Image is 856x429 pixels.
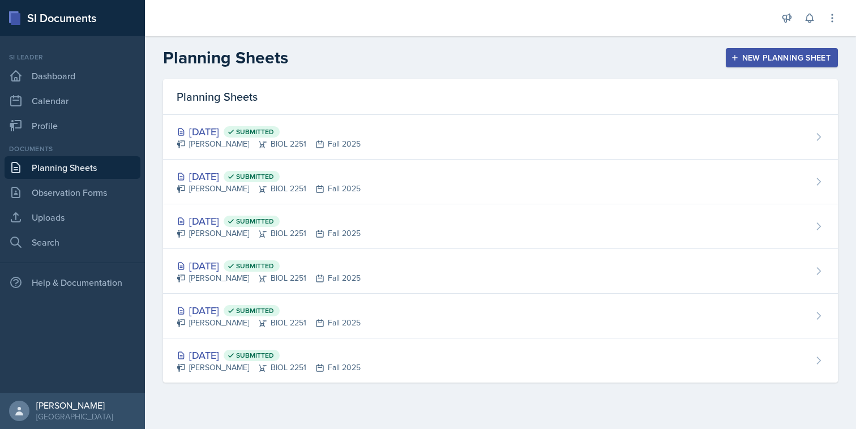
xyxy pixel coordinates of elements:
[177,362,361,374] div: [PERSON_NAME] BIOL 2251 Fall 2025
[163,294,838,338] a: [DATE] Submitted [PERSON_NAME]BIOL 2251Fall 2025
[5,271,140,294] div: Help & Documentation
[236,306,274,315] span: Submitted
[236,351,274,360] span: Submitted
[177,303,361,318] div: [DATE]
[163,249,838,294] a: [DATE] Submitted [PERSON_NAME]BIOL 2251Fall 2025
[163,204,838,249] a: [DATE] Submitted [PERSON_NAME]BIOL 2251Fall 2025
[177,138,361,150] div: [PERSON_NAME] BIOL 2251 Fall 2025
[36,411,113,422] div: [GEOGRAPHIC_DATA]
[726,48,838,67] button: New Planning Sheet
[177,124,361,139] div: [DATE]
[5,156,140,179] a: Planning Sheets
[5,181,140,204] a: Observation Forms
[177,258,361,273] div: [DATE]
[163,115,838,160] a: [DATE] Submitted [PERSON_NAME]BIOL 2251Fall 2025
[177,348,361,363] div: [DATE]
[5,52,140,62] div: Si leader
[177,183,361,195] div: [PERSON_NAME] BIOL 2251 Fall 2025
[163,48,288,68] h2: Planning Sheets
[236,261,274,271] span: Submitted
[236,127,274,136] span: Submitted
[5,89,140,112] a: Calendar
[163,338,838,383] a: [DATE] Submitted [PERSON_NAME]BIOL 2251Fall 2025
[177,169,361,184] div: [DATE]
[5,206,140,229] a: Uploads
[5,231,140,254] a: Search
[36,400,113,411] div: [PERSON_NAME]
[177,272,361,284] div: [PERSON_NAME] BIOL 2251 Fall 2025
[5,114,140,137] a: Profile
[5,65,140,87] a: Dashboard
[5,144,140,154] div: Documents
[177,213,361,229] div: [DATE]
[163,79,838,115] div: Planning Sheets
[163,160,838,204] a: [DATE] Submitted [PERSON_NAME]BIOL 2251Fall 2025
[177,317,361,329] div: [PERSON_NAME] BIOL 2251 Fall 2025
[177,228,361,239] div: [PERSON_NAME] BIOL 2251 Fall 2025
[733,53,831,62] div: New Planning Sheet
[236,172,274,181] span: Submitted
[236,217,274,226] span: Submitted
